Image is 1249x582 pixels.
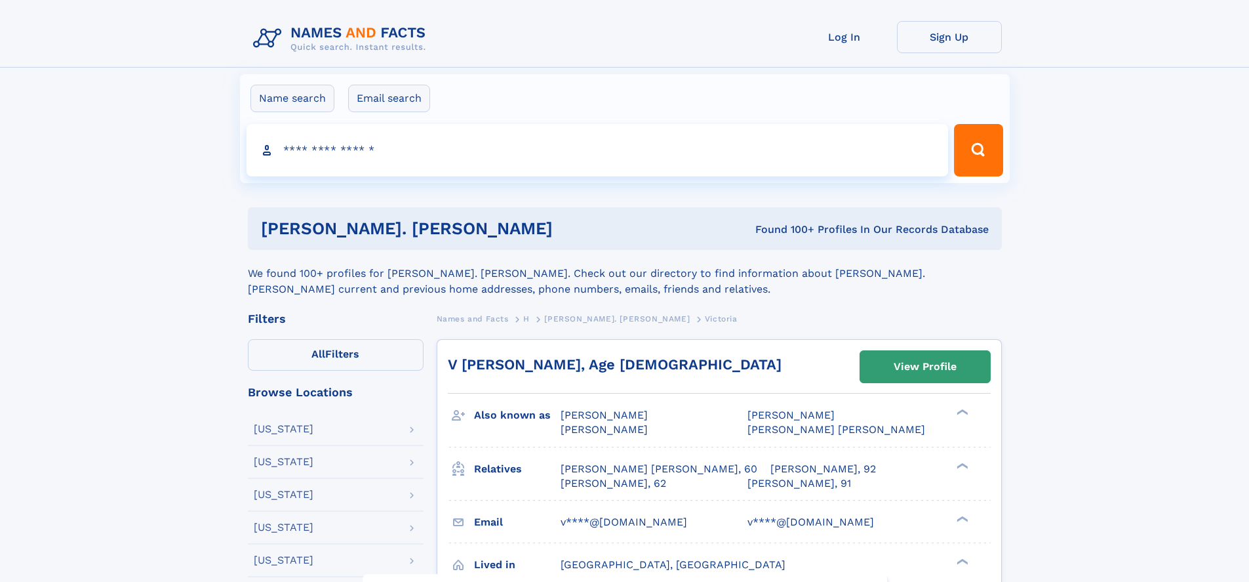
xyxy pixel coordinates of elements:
[474,511,561,533] h3: Email
[250,85,334,112] label: Name search
[254,457,313,467] div: [US_STATE]
[247,124,949,177] input: search input
[254,489,313,500] div: [US_STATE]
[544,310,690,327] a: [PERSON_NAME]. [PERSON_NAME]
[561,476,666,491] a: [PERSON_NAME], 62
[261,220,654,237] h1: [PERSON_NAME]. [PERSON_NAME]
[561,558,785,571] span: [GEOGRAPHIC_DATA], [GEOGRAPHIC_DATA]
[953,461,969,470] div: ❯
[437,310,509,327] a: Names and Facts
[248,21,437,56] img: Logo Names and Facts
[348,85,430,112] label: Email search
[897,21,1002,53] a: Sign Up
[248,386,424,398] div: Browse Locations
[248,313,424,325] div: Filters
[448,356,782,373] a: V [PERSON_NAME], Age [DEMOGRAPHIC_DATA]
[248,339,424,371] label: Filters
[792,21,897,53] a: Log In
[523,314,530,323] span: H
[254,555,313,566] div: [US_STATE]
[953,408,969,417] div: ❯
[523,310,530,327] a: H
[474,554,561,576] h3: Lived in
[860,351,990,383] a: View Profile
[248,250,1002,297] div: We found 100+ profiles for [PERSON_NAME]. [PERSON_NAME]. Check out our directory to find informat...
[705,314,738,323] span: Victoria
[254,424,313,434] div: [US_STATE]
[747,423,925,436] span: [PERSON_NAME] [PERSON_NAME]
[747,476,851,491] a: [PERSON_NAME], 91
[311,348,325,360] span: All
[561,462,757,476] a: [PERSON_NAME] [PERSON_NAME], 60
[953,514,969,523] div: ❯
[474,404,561,426] h3: Also known as
[254,522,313,533] div: [US_STATE]
[654,222,989,237] div: Found 100+ Profiles In Our Records Database
[544,314,690,323] span: [PERSON_NAME]. [PERSON_NAME]
[561,409,648,421] span: [PERSON_NAME]
[894,352,957,382] div: View Profile
[561,423,648,436] span: [PERSON_NAME]
[954,124,1002,177] button: Search Button
[770,462,876,476] a: [PERSON_NAME], 92
[474,458,561,480] h3: Relatives
[953,557,969,566] div: ❯
[747,409,835,421] span: [PERSON_NAME]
